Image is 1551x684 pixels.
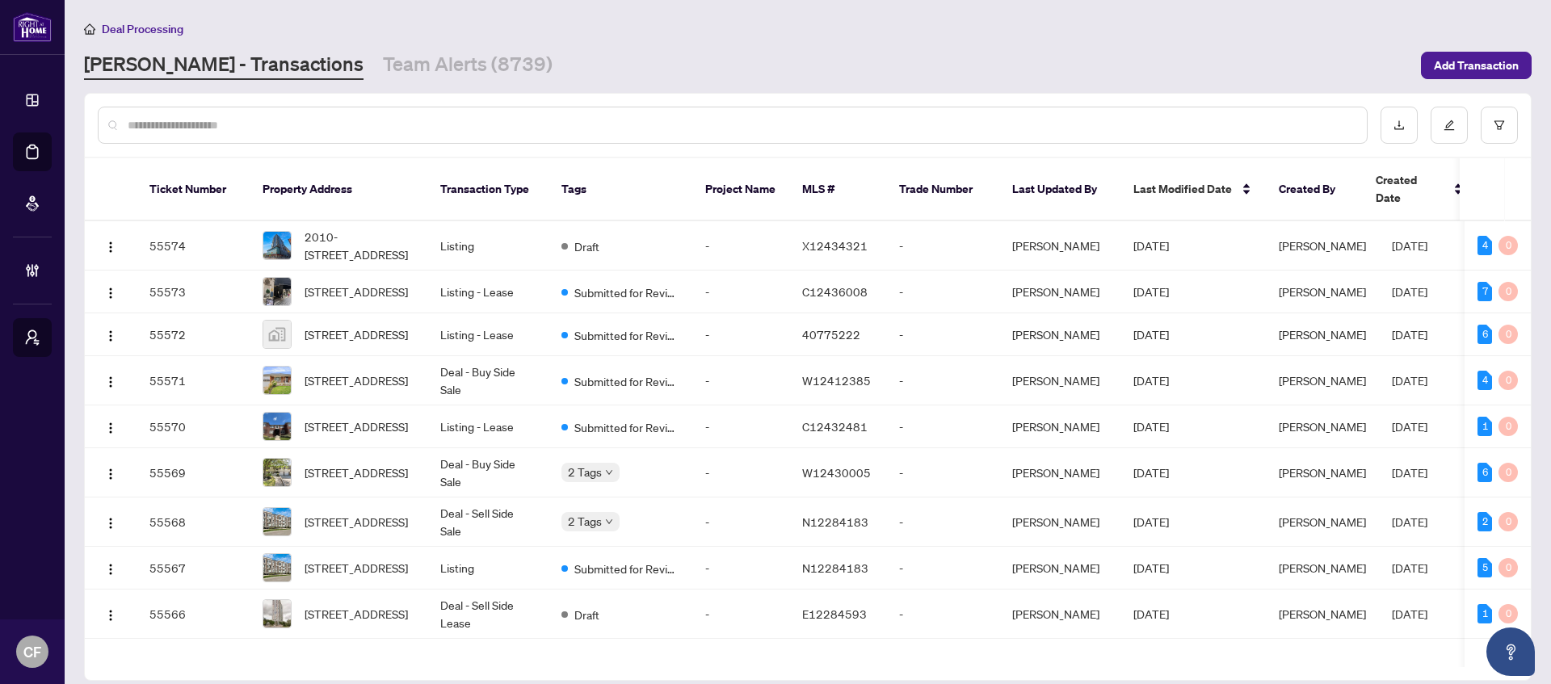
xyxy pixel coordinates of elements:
[1444,120,1455,131] span: edit
[574,560,679,577] span: Submitted for Review
[98,601,124,627] button: Logo
[692,271,789,313] td: -
[104,609,117,622] img: Logo
[137,221,250,271] td: 55574
[886,547,999,590] td: -
[1133,606,1169,621] span: [DATE]
[999,158,1120,221] th: Last Updated By
[305,283,408,300] span: [STREET_ADDRESS]
[1133,284,1169,299] span: [DATE]
[999,405,1120,448] td: [PERSON_NAME]
[1133,180,1232,198] span: Last Modified Date
[692,313,789,356] td: -
[1477,236,1492,255] div: 4
[1477,512,1492,531] div: 2
[1133,560,1169,575] span: [DATE]
[84,51,364,80] a: [PERSON_NAME] - Transactions
[999,271,1120,313] td: [PERSON_NAME]
[1498,325,1518,344] div: 0
[692,158,789,221] th: Project Name
[1477,282,1492,301] div: 7
[1120,158,1266,221] th: Last Modified Date
[1133,465,1169,480] span: [DATE]
[886,497,999,547] td: -
[305,464,408,481] span: [STREET_ADDRESS]
[574,372,679,390] span: Submitted for Review
[250,158,427,221] th: Property Address
[1421,52,1532,79] button: Add Transaction
[23,640,41,663] span: CF
[692,590,789,639] td: -
[886,158,999,221] th: Trade Number
[1431,107,1468,144] button: edit
[886,221,999,271] td: -
[789,158,886,221] th: MLS #
[1477,463,1492,482] div: 6
[263,278,291,305] img: thumbnail-img
[263,600,291,627] img: thumbnail-img
[1392,373,1427,388] span: [DATE]
[263,459,291,486] img: thumbnail-img
[802,419,868,434] span: C12432481
[999,497,1120,547] td: [PERSON_NAME]
[1392,238,1427,253] span: [DATE]
[104,468,117,480] img: Logo
[692,221,789,271] td: -
[568,512,602,531] span: 2 Tags
[1498,604,1518,623] div: 0
[98,321,124,347] button: Logo
[802,560,868,575] span: N12284183
[263,367,291,394] img: thumbnail-img
[999,547,1120,590] td: [PERSON_NAME]
[692,547,789,590] td: -
[1498,371,1518,390] div: 0
[1279,327,1366,342] span: [PERSON_NAME]
[1266,158,1363,221] th: Created By
[574,237,599,255] span: Draft
[1434,52,1519,78] span: Add Transaction
[605,468,613,476] span: down
[1392,465,1427,480] span: [DATE]
[1498,512,1518,531] div: 0
[427,158,549,221] th: Transaction Type
[692,497,789,547] td: -
[1279,373,1366,388] span: [PERSON_NAME]
[98,509,124,535] button: Logo
[1486,627,1535,676] button: Open asap
[427,448,549,497] td: Deal - Buy Side Sale
[1381,107,1418,144] button: download
[427,356,549,405] td: Deal - Buy Side Sale
[1392,419,1427,434] span: [DATE]
[574,326,679,344] span: Submitted for Review
[886,356,999,405] td: -
[305,418,408,435] span: [STREET_ADDRESS]
[568,463,602,481] span: 2 Tags
[549,158,692,221] th: Tags
[1279,284,1366,299] span: [PERSON_NAME]
[263,321,291,348] img: thumbnail-img
[137,405,250,448] td: 55570
[999,448,1120,497] td: [PERSON_NAME]
[98,459,124,485] button: Logo
[1393,120,1405,131] span: download
[999,590,1120,639] td: [PERSON_NAME]
[98,413,124,439] button: Logo
[886,271,999,313] td: -
[1133,419,1169,434] span: [DATE]
[305,605,408,623] span: [STREET_ADDRESS]
[1392,606,1427,621] span: [DATE]
[1392,514,1427,529] span: [DATE]
[886,405,999,448] td: -
[104,517,117,530] img: Logo
[104,241,117,254] img: Logo
[802,465,871,480] span: W12430005
[427,221,549,271] td: Listing
[137,448,250,497] td: 55569
[605,518,613,526] span: down
[1279,560,1366,575] span: [PERSON_NAME]
[574,418,679,436] span: Submitted for Review
[137,547,250,590] td: 55567
[427,590,549,639] td: Deal - Sell Side Lease
[137,497,250,547] td: 55568
[1279,465,1366,480] span: [PERSON_NAME]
